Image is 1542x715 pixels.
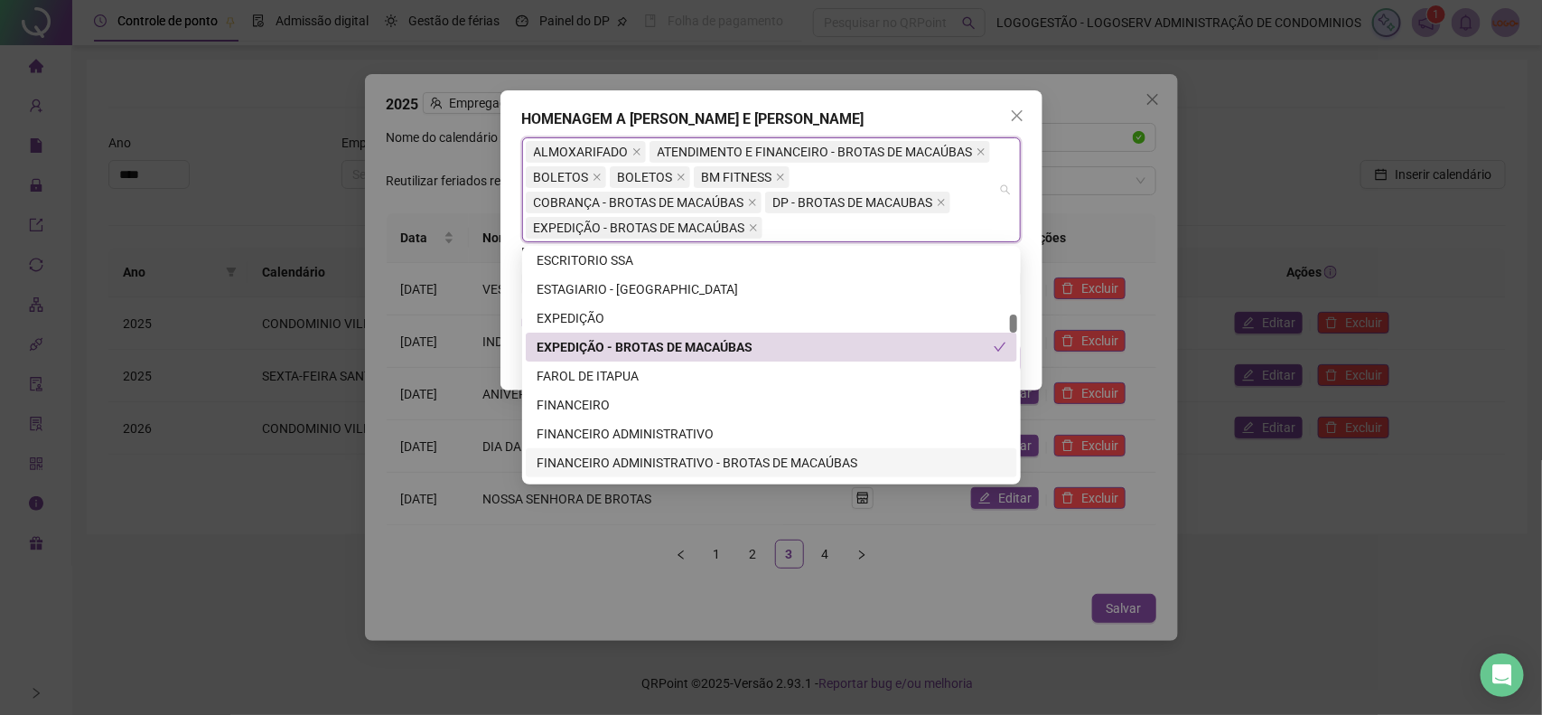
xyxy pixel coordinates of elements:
span: close [748,198,757,207]
span: close [776,173,785,182]
span: EXPEDIÇÃO - BROTAS DE MACAÚBAS [534,218,745,238]
div: ESCRITORIO SSA [537,250,1006,270]
div: FINANCEIRO ADMINISTRATIVO [537,424,1006,444]
span: ALMOXARIFADO [534,142,629,162]
div: EXPEDIÇÃO [526,304,1017,333]
div: FINANCEIRO - BROTAS DE MACAÚBAS [526,477,1017,506]
div: FINANCEIRO ADMINISTRATIVO - BROTAS DE MACAÚBAS [537,453,1006,473]
span: BM FITNESS [702,167,772,187]
span: close [593,173,602,182]
div: EXPEDIÇÃO - BROTAS DE MACAÚBAS [537,337,994,357]
span: COBRANÇA - BROTAS DE MACAÚBAS [534,193,744,212]
div: FINANCEIRO ADMINISTRATIVO [526,419,1017,448]
span: ATENDIMENTO E FINANCEIRO - BROTAS DE MACAÚBAS [650,141,990,163]
span: check [994,341,1006,353]
span: close [632,147,641,156]
span: DP - BROTAS DE MACAUBAS [773,193,933,212]
span: COBRANÇA - BROTAS DE MACAÚBAS [526,192,762,213]
span: close [977,147,986,156]
div: FAROL DE ITAPUA [537,366,1006,386]
button: Close [1003,101,1032,130]
span: close [1010,108,1024,123]
span: close [937,198,946,207]
div: ESCRITORIO SSA [526,246,1017,275]
span: ATENDIMENTO E FINANCEIRO - BROTAS DE MACAÚBAS [658,142,973,162]
span: BOLETOS [618,167,673,187]
div: EXPEDIÇÃO [537,308,1006,328]
div: ESTAGIARIO - SALVADOR [526,275,1017,304]
div: ESTAGIARIO - [GEOGRAPHIC_DATA] [537,279,1006,299]
div: FINANCEIRO [526,390,1017,419]
span: DP - BROTAS DE MACAUBAS [765,192,950,213]
span: BOLETOS [610,166,690,188]
span: ALMOXARIFADO [526,141,646,163]
div: FINANCEIRO [537,395,1006,415]
div: FINANCEIRO ADMINISTRATIVO - BROTAS DE MACAÚBAS [526,448,1017,477]
span: close [677,173,686,182]
span: BM FITNESS [694,166,790,188]
span: BOLETOS [534,167,589,187]
span: BOLETOS [526,166,606,188]
span: EXPEDIÇÃO - BROTAS DE MACAÚBAS [526,217,762,239]
span: close [749,223,758,232]
label: Data [522,242,561,262]
div: FAROL DE ITAPUA [526,362,1017,390]
label: Nome do feriado [648,242,752,262]
div: EXPEDIÇÃO - BROTAS DE MACAÚBAS [526,333,1017,362]
div: Open Intercom Messenger [1481,654,1524,697]
div: HOMENAGEM A [PERSON_NAME] E [PERSON_NAME] [522,108,1021,130]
